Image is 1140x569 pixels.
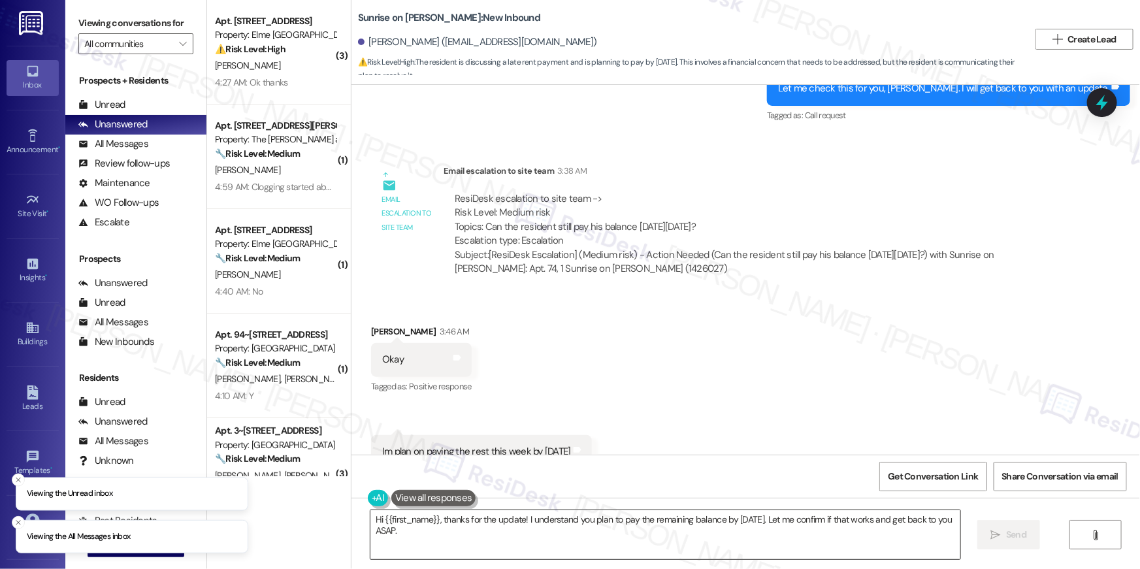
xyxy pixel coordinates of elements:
a: Buildings [7,317,59,352]
span: [PERSON_NAME] [PERSON_NAME] [284,373,417,385]
b: Sunrise on [PERSON_NAME]: New Inbound [358,11,540,25]
div: Review follow-ups [78,157,170,171]
div: Residents [65,371,206,385]
div: Unanswered [78,415,148,429]
div: Property: Elme [GEOGRAPHIC_DATA] [215,237,336,251]
div: [PERSON_NAME] [371,325,472,343]
span: • [58,143,60,152]
div: Apt. [STREET_ADDRESS] [215,223,336,237]
div: 3:38 AM [554,164,587,178]
div: Unanswered [78,118,148,131]
input: All communities [84,33,172,54]
span: [PERSON_NAME] [215,59,280,71]
strong: 🔧 Risk Level: Medium [215,148,300,159]
div: Apt. 94~[STREET_ADDRESS] [215,328,336,342]
div: Okay [382,353,404,366]
p: Viewing the All Messages inbox [27,531,131,543]
div: WO Follow-ups [78,196,159,210]
button: Close toast [12,473,25,486]
i:  [1091,530,1101,540]
button: Get Conversation Link [879,462,986,491]
div: All Messages [78,434,148,448]
span: • [50,464,52,473]
p: Viewing the Unread inbox [27,488,112,500]
div: Email escalation to site team [444,164,1061,182]
i:  [991,530,1001,540]
a: Templates • [7,446,59,481]
div: Property: Elme [GEOGRAPHIC_DATA] [215,28,336,42]
div: Tagged as: [371,377,472,396]
span: • [47,207,49,216]
div: 4:27 AM: Ok thanks [215,76,287,88]
span: [PERSON_NAME] [215,373,284,385]
strong: 🔧 Risk Level: Medium [215,357,300,368]
div: Unanswered [78,276,148,290]
strong: 🔧 Risk Level: Medium [215,453,300,464]
img: ResiDesk Logo [19,11,46,35]
div: Apt. [STREET_ADDRESS][PERSON_NAME] [215,119,336,133]
div: Unread [78,98,125,112]
span: Call request [805,110,846,121]
div: Im plan on paying the rest this week by [DATE] [382,445,571,459]
div: New Inbounds [78,335,154,349]
div: All Messages [78,137,148,151]
i:  [1052,34,1062,44]
div: Unread [78,296,125,310]
span: Share Conversation via email [1002,470,1118,483]
div: 4:40 AM: No [215,285,263,297]
div: 4:10 AM: Y [215,390,253,402]
div: 3:46 AM [436,325,469,338]
a: Leads [7,382,59,417]
div: 4:59 AM: Clogging started about a month ago, I tried drano about 4 times, not satisfactory help. ... [215,181,703,193]
div: Unread [78,395,125,409]
button: Close toast [12,516,25,529]
button: Create Lead [1035,29,1133,50]
div: Apt. [STREET_ADDRESS] [215,14,336,28]
div: ResiDesk escalation to site team -> Risk Level: Medium risk Topics: Can the resident still pay hi... [455,192,1050,248]
div: Tagged as: [767,106,1130,125]
a: Insights • [7,253,59,288]
i:  [179,39,186,49]
span: : The resident is discussing a late rent payment and is planning to pay by [DATE]. This involves ... [358,56,1029,84]
div: Email escalation to site team [382,193,433,235]
button: Share Conversation via email [994,462,1127,491]
textarea: Hi {{first_name}}, thanks for the update! I understand you plan to pay the remaining balance by [... [370,510,960,559]
div: All Messages [78,316,148,329]
span: [PERSON_NAME] [284,470,350,481]
a: Inbox [7,60,59,95]
span: Positive response [409,381,472,392]
div: [PERSON_NAME] ([EMAIL_ADDRESS][DOMAIN_NAME]) [358,35,596,49]
a: Account [7,510,59,545]
div: Property: [GEOGRAPHIC_DATA] [215,438,336,452]
div: Property: [GEOGRAPHIC_DATA] [215,342,336,355]
div: Property: The [PERSON_NAME] at [GEOGRAPHIC_DATA] [215,133,336,146]
label: Viewing conversations for [78,13,193,33]
button: Send [977,520,1041,549]
div: Escalate [78,216,129,229]
div: Let me check this for you, [PERSON_NAME]. I will get back to you with an update. [778,82,1109,95]
a: Site Visit • [7,189,59,224]
div: Prospects [65,252,206,266]
strong: ⚠️ Risk Level: High [215,43,285,55]
span: Create Lead [1068,33,1116,46]
span: Send [1006,528,1026,542]
div: Prospects + Residents [65,74,206,88]
div: Apt. 3~[STREET_ADDRESS] [215,424,336,438]
strong: 🔧 Risk Level: Medium [215,252,300,264]
span: • [45,271,47,280]
strong: ⚠️ Risk Level: High [358,57,414,67]
span: [PERSON_NAME] [215,164,280,176]
span: [PERSON_NAME] [215,470,284,481]
span: [PERSON_NAME] [215,268,280,280]
div: Maintenance [78,176,150,190]
div: Subject: [ResiDesk Escalation] (Medium risk) - Action Needed (Can the resident still pay his bala... [455,248,1050,276]
span: Get Conversation Link [888,470,978,483]
div: Unknown [78,454,134,468]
